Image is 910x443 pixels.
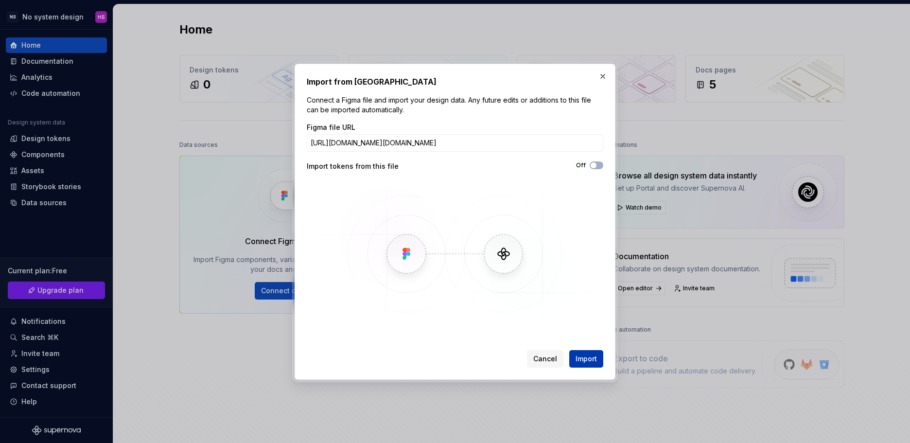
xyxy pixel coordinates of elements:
[307,76,603,88] h2: Import from [GEOGRAPHIC_DATA]
[527,350,563,368] button: Cancel
[576,354,597,364] span: Import
[307,134,603,152] input: https://figma.com/file/...
[307,123,355,132] label: Figma file URL
[533,354,557,364] span: Cancel
[576,161,586,169] label: Off
[307,95,603,115] p: Connect a Figma file and import your design data. Any future edits or additions to this file can ...
[307,161,455,171] div: Import tokens from this file
[569,350,603,368] button: Import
